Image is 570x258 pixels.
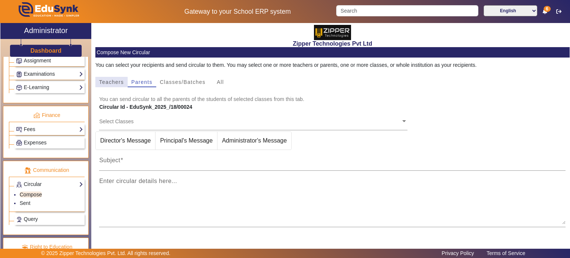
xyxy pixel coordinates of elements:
[147,8,328,16] h5: Gateway to your School ERP system
[99,95,566,103] mat-card-subtitle: You can send circular to all the parents of the students of selected classes from this tab.
[99,104,192,110] b: Circular Id - EduSynk_2025_/18/00024
[99,157,120,163] mat-label: Subject
[30,47,62,54] h3: Dashboard
[20,192,42,197] a: Compose
[0,23,91,39] a: Administrator
[160,79,206,85] span: Classes/Batches
[16,140,22,146] img: Payroll.png
[41,249,171,257] p: © 2025 Zipper Technologies Pvt. Ltd. All rights reserved.
[99,159,566,168] input: Subject
[9,111,85,119] p: Finance
[33,112,40,119] img: finance.png
[217,79,224,85] span: All
[24,140,46,146] span: Expenses
[99,79,124,85] span: Teachers
[9,243,85,251] p: Right to Education
[24,26,68,35] h2: Administrator
[30,47,62,55] a: Dashboard
[16,58,22,64] img: Assignments.png
[544,6,551,12] span: 6
[131,79,153,85] span: Parents
[16,215,83,223] a: Query
[438,248,478,258] a: Privacy Policy
[24,58,51,63] span: Assignment
[16,56,83,65] a: Assignment
[96,132,155,150] span: Director's Message
[9,166,85,174] p: Communication
[95,47,570,58] mat-card-header: Compose New Circular
[22,244,28,251] img: rte.png
[16,138,83,147] a: Expenses
[24,167,31,174] img: communication.png
[99,178,177,184] mat-label: Enter circular details here...
[336,5,478,16] input: Search
[16,217,22,222] img: Support-tickets.png
[217,132,291,150] span: Administrator's Message
[24,216,38,222] span: Query
[20,200,30,206] a: Sent
[95,40,570,47] h2: Zipper Technologies Pvt Ltd
[155,132,217,150] span: Principal's Message
[314,25,351,40] img: 36227e3f-cbf6-4043-b8fc-b5c5f2957d0a
[95,61,570,69] div: You can select your recipients and send circular to them. You may select one or more teachers or ...
[483,248,529,258] a: Terms of Service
